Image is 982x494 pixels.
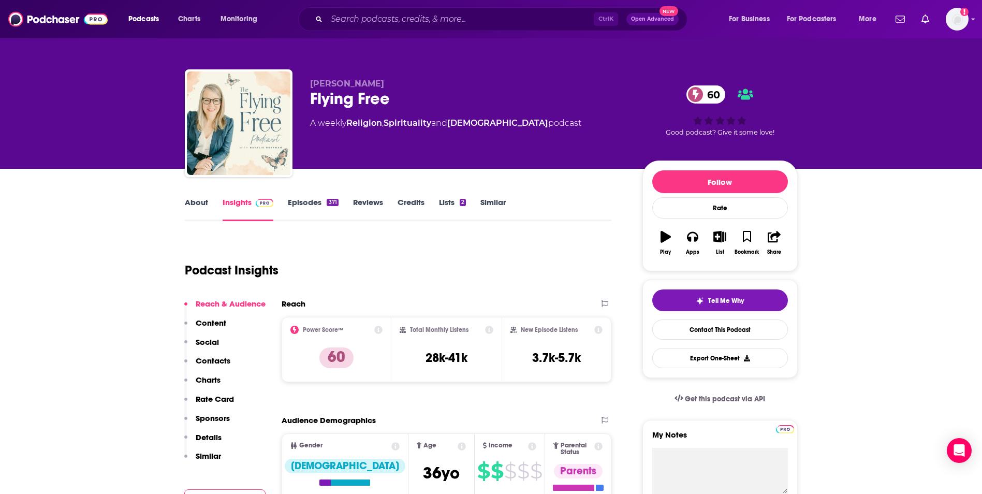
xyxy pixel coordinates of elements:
div: Share [767,249,781,255]
label: My Notes [652,430,788,448]
button: Contacts [184,356,230,375]
span: Gender [299,442,323,449]
button: Show profile menu [946,8,969,31]
span: Age [423,442,436,449]
span: Monitoring [221,12,257,26]
img: Podchaser - Follow, Share and Rate Podcasts [8,9,108,29]
a: Pro website [776,424,794,433]
span: Ctrl K [594,12,618,26]
span: 36 yo [423,463,460,483]
p: Content [196,318,226,328]
h2: Power Score™ [303,326,343,333]
button: Bookmark [734,224,760,261]
a: Episodes371 [288,197,338,221]
span: Income [489,442,512,449]
a: Religion [346,118,382,128]
span: $ [504,463,516,480]
span: $ [517,463,529,480]
p: Contacts [196,356,230,366]
div: [DEMOGRAPHIC_DATA] [285,459,405,473]
a: Reviews [353,197,383,221]
span: Get this podcast via API [685,395,765,403]
button: tell me why sparkleTell Me Why [652,289,788,311]
p: Charts [196,375,221,385]
a: Charts [171,11,207,27]
span: Podcasts [128,12,159,26]
button: Similar [184,451,221,470]
div: Open Intercom Messenger [947,438,972,463]
span: , [382,118,384,128]
div: Rate [652,197,788,219]
span: Parental Status [561,442,593,456]
p: Social [196,337,219,347]
div: Parents [554,464,603,478]
span: Logged in as smacnaughton [946,8,969,31]
button: Charts [184,375,221,394]
h2: Reach [282,299,305,309]
p: Rate Card [196,394,234,404]
button: Rate Card [184,394,234,413]
div: 2 [460,199,466,206]
button: List [706,224,733,261]
button: Apps [679,224,706,261]
a: About [185,197,208,221]
span: More [859,12,876,26]
button: Content [184,318,226,337]
a: Contact This Podcast [652,319,788,340]
span: 60 [697,85,725,104]
h2: Audience Demographics [282,415,376,425]
button: open menu [852,11,889,27]
a: Credits [398,197,424,221]
button: Reach & Audience [184,299,266,318]
button: Sponsors [184,413,230,432]
button: Open AdvancedNew [626,13,679,25]
span: $ [530,463,542,480]
span: $ [477,463,490,480]
span: $ [491,463,503,480]
img: Flying Free [187,71,290,175]
img: Podchaser Pro [776,425,794,433]
div: Play [660,249,671,255]
button: open menu [722,11,783,27]
button: Follow [652,170,788,193]
p: Reach & Audience [196,299,266,309]
a: Similar [480,197,506,221]
button: Share [760,224,787,261]
a: 60 [686,85,725,104]
button: Social [184,337,219,356]
span: [PERSON_NAME] [310,79,384,89]
span: Good podcast? Give it some love! [666,128,774,136]
button: Details [184,432,222,452]
button: Play [652,224,679,261]
div: Apps [686,249,699,255]
h2: Total Monthly Listens [410,326,468,333]
span: Tell Me Why [708,297,744,305]
a: Lists2 [439,197,466,221]
button: open menu [213,11,271,27]
p: 60 [319,347,354,368]
div: 371 [327,199,338,206]
a: [DEMOGRAPHIC_DATA] [447,118,548,128]
a: Show notifications dropdown [917,10,933,28]
a: Spirituality [384,118,431,128]
a: Get this podcast via API [666,386,774,412]
span: Open Advanced [631,17,674,22]
span: and [431,118,447,128]
div: Bookmark [735,249,759,255]
h3: 3.7k-5.7k [532,350,581,366]
span: New [659,6,678,16]
svg: Add a profile image [960,8,969,16]
img: tell me why sparkle [696,297,704,305]
h2: New Episode Listens [521,326,578,333]
h1: Podcast Insights [185,263,279,278]
a: Show notifications dropdown [891,10,909,28]
div: List [716,249,724,255]
button: open menu [121,11,172,27]
span: For Podcasters [787,12,837,26]
div: A weekly podcast [310,117,581,129]
span: Charts [178,12,200,26]
h3: 28k-41k [426,350,467,366]
img: User Profile [946,8,969,31]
